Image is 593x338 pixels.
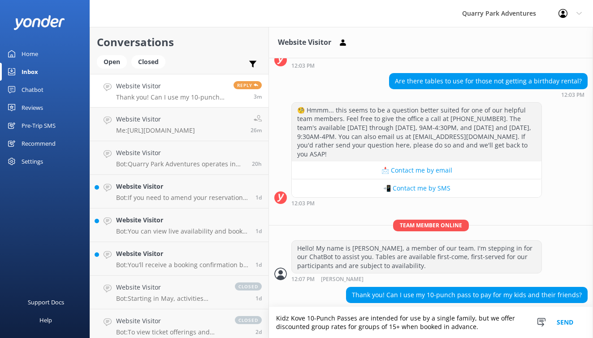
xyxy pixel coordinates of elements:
[116,227,249,235] p: Bot: You can view live availability and book tickets online at [URL][DOMAIN_NAME].
[22,63,38,81] div: Inbox
[22,152,43,170] div: Settings
[251,126,262,134] span: Sep 22 2025 11:52am (UTC -07:00) America/Tijuana
[131,55,165,69] div: Closed
[97,34,262,51] h2: Conversations
[97,55,127,69] div: Open
[252,160,262,168] span: Sep 21 2025 03:59pm (UTC -07:00) America/Tijuana
[291,276,542,282] div: Sep 22 2025 12:07pm (UTC -07:00) America/Tijuana
[269,307,593,338] textarea: Kidz Kove 10-Punch Passes are intended for use by a single family, but we offer discounted group ...
[116,295,226,303] p: Bot: Starting in May, activities typically start every half hour between 8:30 a.m. and 6 p.m., wi...
[116,114,195,124] h4: Website Visitor
[28,293,64,311] div: Support Docs
[321,277,364,282] span: [PERSON_NAME]
[116,215,249,225] h4: Website Visitor
[291,200,542,206] div: Sep 22 2025 12:03pm (UTC -07:00) America/Tijuana
[116,160,245,168] p: Bot: Quarry Park Adventures operates in rain and most weather conditions, but may close in extrem...
[22,45,38,63] div: Home
[291,201,315,206] strong: 12:03 PM
[116,328,226,336] p: Bot: To view ticket offerings and prices for adults, please visit [URL][DOMAIN_NAME].
[393,220,469,231] span: Team member online
[90,175,268,208] a: Website VisitorBot:If you need to amend your reservation, please contact the Quarry Park team at ...
[235,316,262,324] span: closed
[561,306,584,312] strong: 12:16 PM
[235,282,262,290] span: closed
[116,249,249,259] h4: Website Visitor
[346,287,587,303] div: Thank you! Can I use my 10-punch pass to pay for my kids and their friends?
[116,81,227,91] h4: Website Visitor
[22,81,43,99] div: Chatbot
[116,182,249,191] h4: Website Visitor
[22,99,43,117] div: Reviews
[292,103,541,162] div: 🧐 Hmmm... this seems to be a question better suited for one of our helpful team members. Feel fre...
[561,92,584,98] strong: 12:03 PM
[291,62,542,69] div: Sep 22 2025 12:03pm (UTC -07:00) America/Tijuana
[255,328,262,336] span: Sep 20 2025 12:09pm (UTC -07:00) America/Tijuana
[131,56,170,66] a: Closed
[292,179,541,197] button: 📲 Contact me by SMS
[254,93,262,100] span: Sep 22 2025 12:16pm (UTC -07:00) America/Tijuana
[90,208,268,242] a: Website VisitorBot:You can view live availability and book tickets online at [URL][DOMAIN_NAME].1d
[292,161,541,179] button: 📩 Contact me by email
[292,241,541,273] div: Hello! My name is [PERSON_NAME], a member of our team. I'm stepping in for our ChatBot to assist ...
[90,108,268,141] a: Website VisitorMe:[URL][DOMAIN_NAME]26m
[116,282,226,292] h4: Website Visitor
[116,194,249,202] p: Bot: If you need to amend your reservation, please contact the Quarry Park team at [PHONE_NUMBER]...
[116,148,245,158] h4: Website Visitor
[97,56,131,66] a: Open
[234,81,262,89] span: Reply
[90,141,268,175] a: Website VisitorBot:Quarry Park Adventures operates in rain and most weather conditions, but may c...
[90,74,268,108] a: Website VisitorThank you! Can I use my 10-punch pass to pay for my kids and their friends?Reply3m
[90,242,268,276] a: Website VisitorBot:You’ll receive a booking confirmation by email after completing your reservati...
[389,91,588,98] div: Sep 22 2025 12:03pm (UTC -07:00) America/Tijuana
[116,126,195,134] p: Me: [URL][DOMAIN_NAME]
[291,63,315,69] strong: 12:03 PM
[22,134,56,152] div: Recommend
[116,261,249,269] p: Bot: You’ll receive a booking confirmation by email after completing your reservation. If you did...
[278,37,331,48] h3: Website Visitor
[255,194,262,201] span: Sep 20 2025 08:44pm (UTC -07:00) America/Tijuana
[291,277,315,282] strong: 12:07 PM
[22,117,56,134] div: Pre-Trip SMS
[346,305,588,312] div: Sep 22 2025 12:16pm (UTC -07:00) America/Tijuana
[90,276,268,309] a: Website VisitorBot:Starting in May, activities typically start every half hour between 8:30 a.m. ...
[13,15,65,30] img: yonder-white-logo.png
[116,316,226,326] h4: Website Visitor
[255,261,262,269] span: Sep 20 2025 06:20pm (UTC -07:00) America/Tijuana
[390,74,587,89] div: Are there tables to use for those not getting a birthday rental?
[255,227,262,235] span: Sep 20 2025 07:47pm (UTC -07:00) America/Tijuana
[116,93,227,101] p: Thank you! Can I use my 10-punch pass to pay for my kids and their friends?
[39,311,52,329] div: Help
[548,307,582,338] button: Send
[255,295,262,302] span: Sep 20 2025 04:44pm (UTC -07:00) America/Tijuana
